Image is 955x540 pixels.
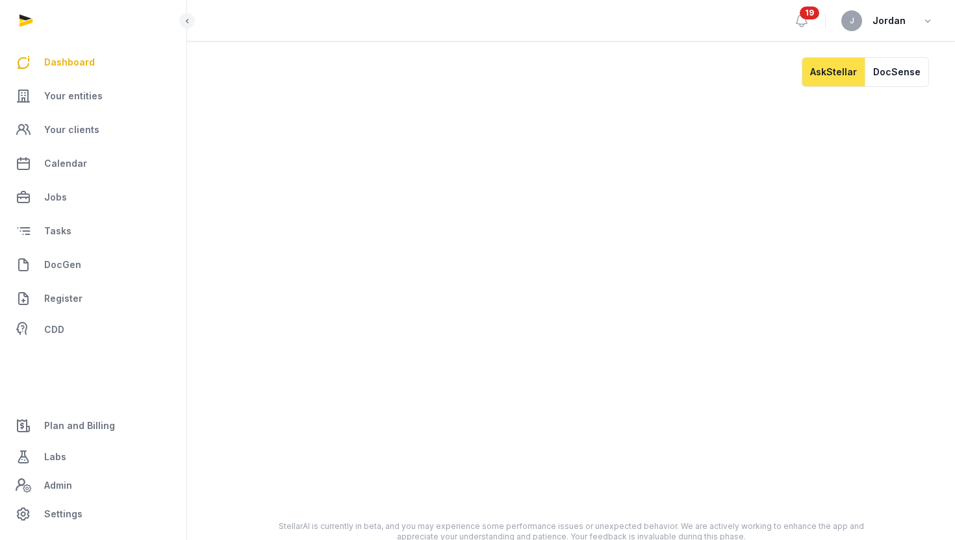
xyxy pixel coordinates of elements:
span: Labs [44,449,66,465]
a: Your entities [10,80,176,112]
span: Dashboard [44,55,95,70]
span: Calendar [44,156,87,171]
a: Tasks [10,215,176,247]
a: Jobs [10,182,176,213]
a: Calendar [10,148,176,179]
button: AskStellar [802,57,865,87]
a: CDD [10,317,176,343]
a: Dashboard [10,47,176,78]
span: Admin [44,478,72,493]
span: Jobs [44,190,67,205]
span: CDD [44,322,64,337]
span: 19 [800,6,819,19]
span: Jordan [872,13,906,29]
span: Tasks [44,223,71,239]
a: Your clients [10,114,176,145]
a: DocGen [10,249,176,280]
span: Plan and Billing [44,418,115,434]
a: Register [10,283,176,314]
a: Plan and Billing [10,410,176,441]
span: Your entities [44,88,103,104]
a: Settings [10,498,176,530]
span: DocGen [44,257,81,273]
a: Admin [10,472,176,498]
span: Register [44,291,83,306]
span: Settings [44,506,83,522]
span: J [850,17,854,25]
button: J [841,10,862,31]
a: Labs [10,441,176,472]
span: Your clients [44,122,99,138]
button: DocSense [865,57,929,87]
